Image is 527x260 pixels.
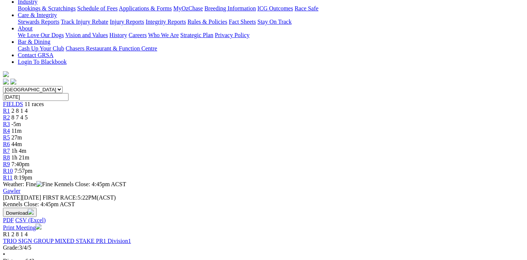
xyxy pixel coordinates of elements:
a: MyOzChase [173,5,203,11]
a: R11 [3,174,13,181]
a: Login To Blackbook [18,59,67,65]
span: • [3,251,5,257]
a: Contact GRSA [18,52,53,58]
span: FIRST RACE: [43,194,77,201]
span: 11m [11,128,22,134]
div: About [18,32,524,39]
a: R9 [3,161,10,167]
div: 3/4/5 [3,244,524,251]
div: Industry [18,5,524,12]
span: [DATE] [3,194,41,201]
a: Gawler [3,188,20,194]
a: Bar & Dining [18,39,50,45]
div: Care & Integrity [18,19,524,25]
a: Track Injury Rebate [61,19,108,25]
span: Weather: Fine [3,181,54,187]
span: 1h 21m [11,154,29,161]
a: Injury Reports [110,19,144,25]
span: [DATE] [3,194,22,201]
a: History [109,32,127,38]
a: Chasers Restaurant & Function Centre [66,45,157,52]
a: Print Meeting [3,224,41,231]
span: 11 races [24,101,44,107]
a: Stewards Reports [18,19,59,25]
a: R4 [3,128,10,134]
a: PDF [3,217,14,223]
span: Grade: [3,244,19,251]
span: Kennels Close: 4:45pm ACST [54,181,126,187]
input: Select date [3,93,69,101]
a: R6 [3,141,10,147]
div: Bar & Dining [18,45,524,52]
span: 1h 4m [11,148,26,154]
div: Kennels Close: 4:45pm ACST [3,201,524,208]
a: CSV (Excel) [15,217,46,223]
a: R5 [3,134,10,141]
a: Careers [129,32,147,38]
a: Who We Are [148,32,179,38]
span: -5m [11,121,21,127]
a: Cash Up Your Club [18,45,64,52]
span: 2 8 1 4 [11,108,28,114]
img: twitter.svg [10,79,16,85]
div: Download [3,217,524,224]
a: Rules & Policies [187,19,227,25]
img: logo-grsa-white.png [3,71,9,77]
a: Vision and Values [65,32,108,38]
button: Download [3,208,37,217]
span: 5:22PM(ACST) [43,194,116,201]
a: Schedule of Fees [77,5,117,11]
a: R8 [3,154,10,161]
img: printer.svg [36,224,41,230]
a: About [18,25,33,32]
span: 44m [11,141,22,147]
img: facebook.svg [3,79,9,85]
a: TRIO SIGN GROUP MIXED STAKE PR1 Division1 [3,238,131,244]
a: Applications & Forms [119,5,172,11]
a: Breeding Information [204,5,256,11]
img: download.svg [28,209,34,215]
span: 8:19pm [14,174,32,181]
a: Race Safe [294,5,318,11]
span: 7:57pm [14,168,33,174]
a: Bookings & Scratchings [18,5,76,11]
span: 8 7 4 5 [11,114,28,121]
a: FIELDS [3,101,23,107]
a: Stay On Track [257,19,291,25]
a: Strategic Plan [180,32,213,38]
a: R3 [3,121,10,127]
a: R7 [3,148,10,154]
a: R10 [3,168,13,174]
a: Privacy Policy [215,32,250,38]
a: ICG Outcomes [257,5,293,11]
a: Integrity Reports [146,19,186,25]
img: Fine [36,181,53,188]
a: R2 [3,114,10,121]
span: 27m [11,134,22,141]
a: Fact Sheets [229,19,256,25]
a: Care & Integrity [18,12,57,18]
span: 7:40pm [11,161,30,167]
span: 2 8 1 4 [11,231,28,237]
span: R1 [3,231,10,237]
a: We Love Our Dogs [18,32,64,38]
a: R1 [3,108,10,114]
